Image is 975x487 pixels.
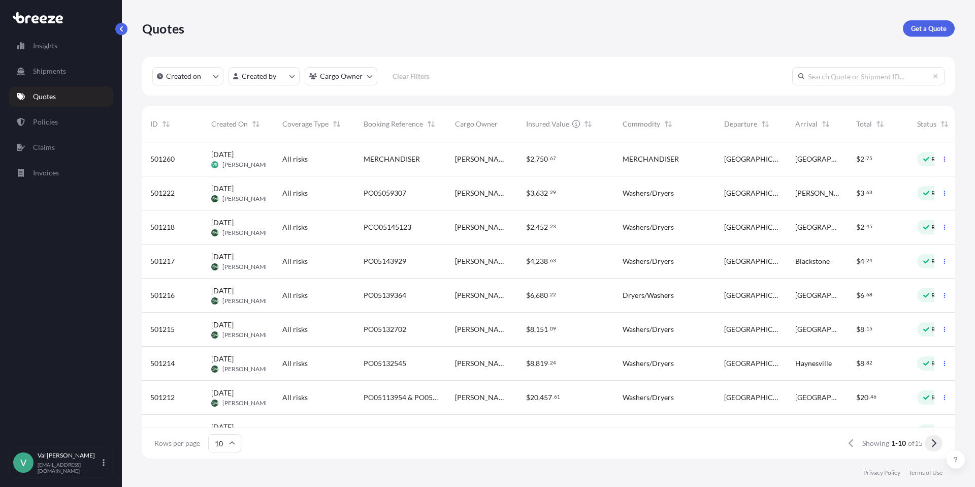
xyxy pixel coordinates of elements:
span: Commodity [623,119,660,129]
span: [DATE] [211,149,234,160]
span: 29 [550,191,556,194]
p: Get a Quote [911,23,947,34]
span: [GEOGRAPHIC_DATA] [795,222,840,232]
span: Haynesville [795,358,832,369]
span: , [534,156,536,163]
span: [PERSON_NAME] [795,188,840,198]
span: Showing [862,438,889,448]
span: Washers/Dryers [623,256,674,266]
span: 68 [866,293,872,296]
span: SM [212,262,218,272]
span: PO05139364 [364,290,406,300]
button: Sort [759,118,771,130]
button: Sort [820,118,832,130]
span: [GEOGRAPHIC_DATA] [795,290,840,300]
span: 457 [540,394,552,401]
p: Insights [33,41,57,51]
button: Sort [250,118,262,130]
span: [GEOGRAPHIC_DATA] [795,324,840,334]
a: Shipments [9,61,113,81]
span: PO05113954 & PO05146021-1 [364,392,439,403]
span: . [865,327,866,330]
span: 2 [530,156,534,163]
span: 15 [866,327,872,330]
span: Washers/Dryers [623,324,674,334]
span: $ [526,258,530,265]
span: . [548,225,549,228]
span: Insured Value [526,119,569,129]
span: SM [212,194,218,204]
button: createdOn Filter options [152,67,223,85]
span: Washers/Dryers [623,188,674,198]
span: , [534,190,536,197]
span: [PERSON_NAME] Logistics [455,188,510,198]
button: Sort [582,118,594,130]
a: Privacy Policy [863,469,900,477]
span: $ [856,394,860,401]
button: Clear Filters [382,68,439,84]
span: $ [856,258,860,265]
span: 238 [536,258,548,265]
span: Departure [724,119,757,129]
span: Booking Reference [364,119,423,129]
span: Arrival [795,119,818,129]
span: [PERSON_NAME] [222,399,271,407]
span: SM [212,228,218,238]
p: Clear Filters [393,71,430,81]
span: Rows per page [154,438,200,448]
a: Claims [9,137,113,158]
span: $ [856,224,860,231]
span: Washers/Dryers [623,392,674,403]
p: Created by [242,71,276,81]
span: [GEOGRAPHIC_DATA] [724,256,779,266]
p: Ready [931,223,949,231]
span: 24 [866,259,872,262]
p: Shipments [33,66,66,76]
span: [PERSON_NAME] Logistics [455,392,510,403]
p: Quotes [142,20,184,37]
p: Ready [931,257,949,265]
span: $ [856,326,860,333]
button: Sort [662,118,674,130]
span: . [865,293,866,296]
span: $ [526,292,530,299]
span: PO05143929 [364,256,406,266]
span: [PERSON_NAME] Logistics [455,222,510,232]
span: All risks [282,154,308,164]
span: 22 [550,293,556,296]
span: SM [212,398,218,408]
span: , [534,326,536,333]
span: 632 [536,190,548,197]
span: [PERSON_NAME] Logistics [455,324,510,334]
p: Invoices [33,168,59,178]
button: Sort [425,118,437,130]
span: [GEOGRAPHIC_DATA] [724,358,779,369]
span: [DATE] [211,184,234,194]
span: ID [150,119,158,129]
span: VR [212,160,217,170]
span: . [548,259,549,262]
span: All risks [282,222,308,232]
span: Created On [211,119,248,129]
span: [PERSON_NAME] [222,297,271,305]
span: 63 [550,259,556,262]
span: GLW [364,427,379,437]
span: [PERSON_NAME] [222,195,271,203]
p: Ready [931,393,949,402]
span: $ [856,360,860,367]
span: REFRIGERATED SELF-SERVICE CASE [623,427,708,437]
span: Cargo Owner [455,119,498,129]
span: . [548,293,549,296]
span: PO05132545 [364,358,406,369]
span: [PERSON_NAME] [222,263,271,271]
p: Ready [931,291,949,299]
span: SM [212,364,218,374]
span: [PERSON_NAME] Logistics [455,290,510,300]
span: [PERSON_NAME] Logistics [455,427,510,437]
span: Total [856,119,872,129]
button: Sort [160,118,172,130]
p: [EMAIL_ADDRESS][DOMAIN_NAME] [38,462,101,474]
span: [GEOGRAPHIC_DATA] [795,392,840,403]
span: $ [526,224,530,231]
span: 3 [860,190,864,197]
